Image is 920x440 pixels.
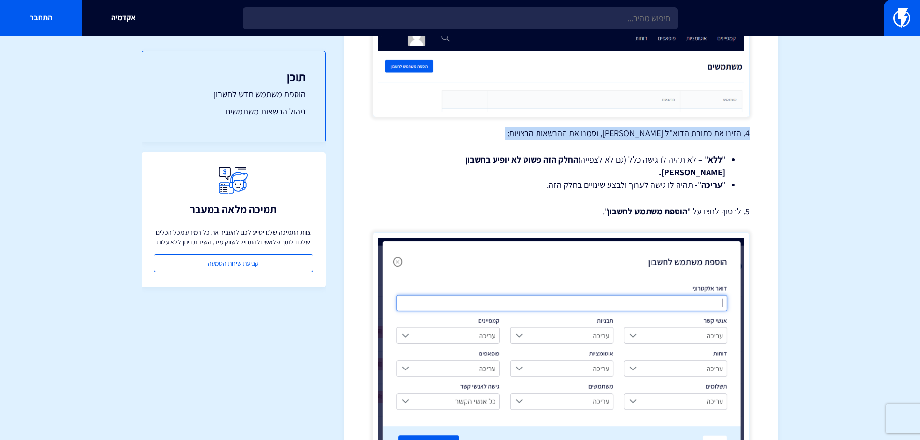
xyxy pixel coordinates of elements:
strong: עריכה [701,179,722,190]
p: צוות התמיכה שלנו יסייע לכם להעביר את כל המידע מכל הכלים שלכם לתוך פלאשי ולהתחיל לשווק מיד, השירות... [154,227,313,247]
input: חיפוש מהיר... [243,7,678,29]
strong: הוספת משתמש לחשבון [607,206,687,217]
p: 5. לבסוף לחצו על " ". [373,205,750,218]
strong: ללא [708,154,722,165]
p: 4. הזינו את כתובת הדוא"ל [PERSON_NAME], וסמנו את ההרשאות הרצויות: [373,127,750,140]
a: ניהול הרשאות משתמשים [161,105,306,118]
li: " "- תהיה לו גישה לערוך ולבצע שינויים בחלק הזה. [397,179,725,191]
li: " " – לא תהיה לו גישה כלל (גם לא לצפייה) [397,154,725,178]
h3: תוכן [161,71,306,83]
strong: החלק הזה פשוט לא יופיע בחשבון [PERSON_NAME]. [465,154,725,178]
a: קביעת שיחת הטמעה [154,254,313,272]
h3: תמיכה מלאה במעבר [190,203,277,215]
a: הוספת משתמש חדש לחשבון [161,88,306,100]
